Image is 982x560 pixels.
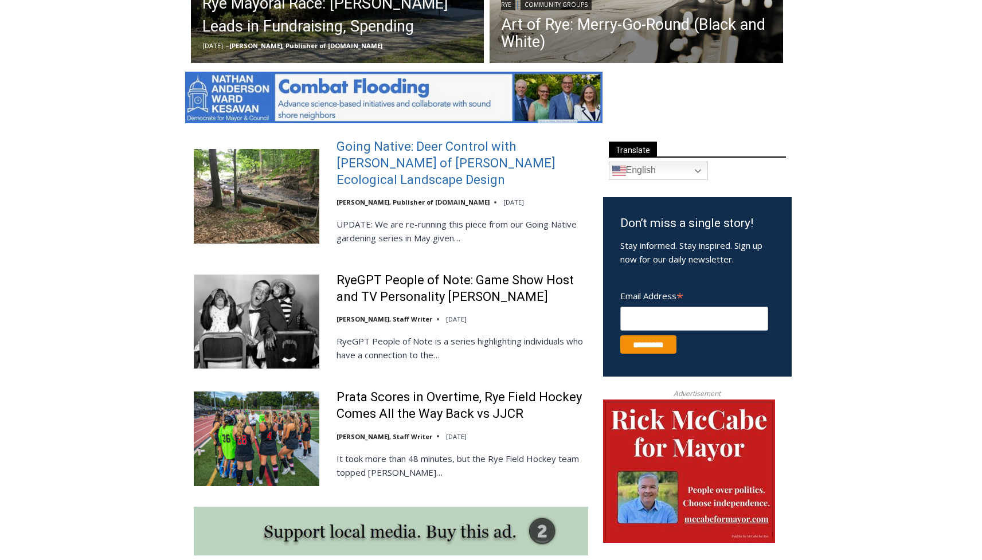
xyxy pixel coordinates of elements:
[620,284,768,305] label: Email Address
[446,315,467,323] time: [DATE]
[337,452,588,479] p: It took more than 48 minutes, but the Rye Field Hockey team topped [PERSON_NAME]…
[194,275,319,369] img: RyeGPT People of Note: Game Show Host and TV Personality Garry Moore
[337,198,490,206] a: [PERSON_NAME], Publisher of [DOMAIN_NAME]
[300,114,531,140] span: Intern @ [DOMAIN_NAME]
[337,389,588,422] a: Prata Scores in Overtime, Rye Field Hockey Comes All the Way Back vs JJCR
[128,97,131,108] div: /
[134,97,139,108] div: 6
[620,214,774,233] h3: Don’t miss a single story!
[194,149,319,243] img: Going Native: Deer Control with Missy Fabel of Missy Fabel Ecological Landscape Design
[1,114,171,143] a: [PERSON_NAME] Read Sanctuary Fall Fest: [DATE]
[9,115,152,142] h4: [PERSON_NAME] Read Sanctuary Fall Fest: [DATE]
[662,388,732,399] span: Advertisement
[609,162,708,180] a: English
[609,142,657,157] span: Translate
[620,238,774,266] p: Stay informed. Stay inspired. Sign up now for our daily newsletter.
[337,272,588,305] a: RyeGPT People of Note: Game Show Host and TV Personality [PERSON_NAME]
[194,507,588,555] img: support local media, buy this ad
[337,334,588,362] p: RyeGPT People of Note is a series highlighting individuals who have a connection to the…
[337,432,432,441] a: [PERSON_NAME], Staff Writer
[603,400,775,543] img: McCabe for Mayor
[446,432,467,441] time: [DATE]
[337,315,432,323] a: [PERSON_NAME], Staff Writer
[120,34,166,94] div: Birds of Prey: Falcon and hawk demos
[194,391,319,485] img: Prata Scores in Overtime, Rye Field Hockey Comes All the Way Back vs JJCR
[612,164,626,178] img: en
[289,1,542,111] div: Apply Now <> summer and RHS senior internships available
[202,41,223,50] time: [DATE]
[503,198,524,206] time: [DATE]
[226,41,229,50] span: –
[501,16,772,50] a: Art of Rye: Merry-Go-Round (Black and White)
[229,41,382,50] a: [PERSON_NAME], Publisher of [DOMAIN_NAME]
[337,139,588,188] a: Going Native: Deer Control with [PERSON_NAME] of [PERSON_NAME] Ecological Landscape Design
[276,111,555,143] a: Intern @ [DOMAIN_NAME]
[337,217,588,245] p: UPDATE: We are re-running this piece from our Going Native gardening series in May given…
[120,97,126,108] div: 2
